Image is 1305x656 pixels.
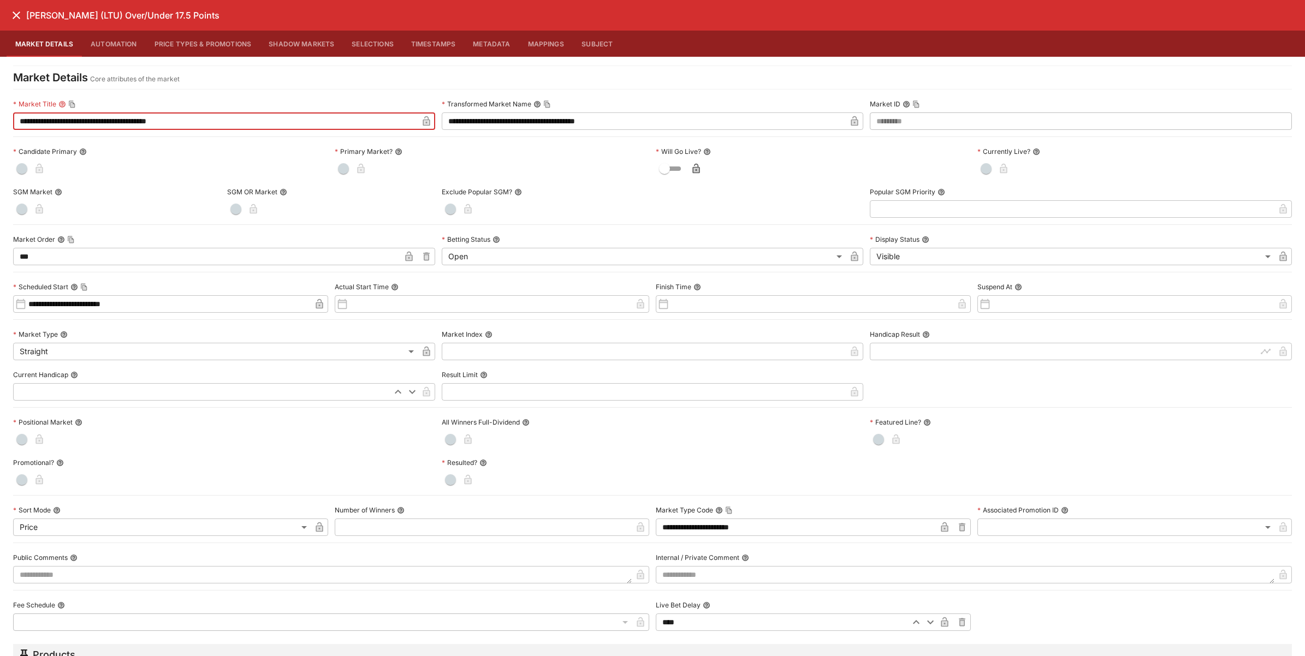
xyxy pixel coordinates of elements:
button: Associated Promotion ID [1061,506,1069,514]
button: Current Handicap [70,371,78,379]
p: Currently Live? [977,147,1030,156]
p: Number of Winners [335,505,395,515]
p: Market Order [13,235,55,244]
div: Price [13,518,311,536]
div: Straight [13,343,418,360]
p: Sort Mode [13,505,51,515]
button: Public Comments [70,554,78,562]
p: SGM OR Market [227,187,277,196]
p: Will Go Live? [656,147,701,156]
p: Scheduled Start [13,282,68,291]
button: Result Limit [480,371,488,379]
button: Market Type [60,331,68,338]
button: Copy To Clipboard [67,236,75,243]
p: Market Type [13,330,58,339]
h4: Market Details [13,70,88,85]
button: Actual Start Time [391,283,399,291]
p: Public Comments [13,553,68,562]
p: Core attributes of the market [90,74,180,85]
button: Mappings [519,31,573,57]
button: Market OrderCopy To Clipboard [57,236,65,243]
button: Suspend At [1015,283,1022,291]
button: Exclude Popular SGM? [514,188,522,196]
button: Market Details [7,31,82,57]
button: Market Type CodeCopy To Clipboard [715,506,723,514]
button: Market TitleCopy To Clipboard [58,100,66,108]
button: Positional Market [75,419,82,426]
button: Copy To Clipboard [543,100,551,108]
p: Market Type Code [656,505,713,515]
button: Copy To Clipboard [80,283,88,291]
button: Betting Status [493,236,500,243]
p: Display Status [870,235,920,244]
button: Copy To Clipboard [912,100,920,108]
p: Market Index [442,330,483,339]
div: Visible [870,248,1274,265]
p: Live Bet Delay [656,600,701,610]
button: SGM Market [55,188,62,196]
p: Market ID [870,99,900,109]
p: Promotional? [13,458,54,467]
button: All Winners Full-Dividend [522,419,530,426]
button: Internal / Private Comment [742,554,749,562]
button: Copy To Clipboard [725,506,733,514]
button: Copy To Clipboard [68,100,76,108]
p: Current Handicap [13,370,68,379]
p: Featured Line? [870,418,921,427]
button: close [7,5,26,25]
p: Candidate Primary [13,147,77,156]
button: Price Types & Promotions [146,31,260,57]
button: Scheduled StartCopy To Clipboard [70,283,78,291]
button: Fee Schedule [57,601,65,609]
button: Sort Mode [53,506,61,514]
p: SGM Market [13,187,52,196]
button: SGM OR Market [280,188,287,196]
button: Subject [573,31,622,57]
button: Timestamps [402,31,465,57]
button: Transformed Market NameCopy To Clipboard [533,100,541,108]
p: Result Limit [442,370,478,379]
p: Exclude Popular SGM? [442,187,512,196]
button: Selections [343,31,402,57]
p: Suspend At [977,282,1012,291]
button: Finish Time [693,283,701,291]
p: Fee Schedule [13,600,55,610]
h6: [PERSON_NAME] (LTU) Over/Under 17.5 Points [26,10,220,21]
p: All Winners Full-Dividend [442,418,520,427]
p: Finish Time [656,282,691,291]
button: Market IDCopy To Clipboard [903,100,910,108]
button: Candidate Primary [79,148,87,156]
button: Shadow Markets [260,31,343,57]
p: Internal / Private Comment [656,553,739,562]
p: Associated Promotion ID [977,505,1059,515]
button: Market Index [485,331,493,338]
button: Popular SGM Priority [938,188,945,196]
button: Display Status [922,236,929,243]
p: Popular SGM Priority [870,187,935,196]
button: Number of Winners [397,506,405,514]
p: Resulted? [442,458,477,467]
button: Featured Line? [923,419,931,426]
button: Resulted? [479,459,487,467]
p: Handicap Result [870,330,920,339]
p: Actual Start Time [335,282,389,291]
button: Will Go Live? [703,148,711,156]
button: Promotional? [56,459,64,467]
button: Handicap Result [922,331,930,338]
p: Primary Market? [335,147,393,156]
div: Open [442,248,846,265]
p: Positional Market [13,418,73,427]
button: Currently Live? [1033,148,1040,156]
p: Market Title [13,99,56,109]
button: Metadata [464,31,519,57]
p: Betting Status [442,235,490,244]
button: Primary Market? [395,148,402,156]
button: Automation [82,31,146,57]
button: Live Bet Delay [703,601,710,609]
p: Transformed Market Name [442,99,531,109]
